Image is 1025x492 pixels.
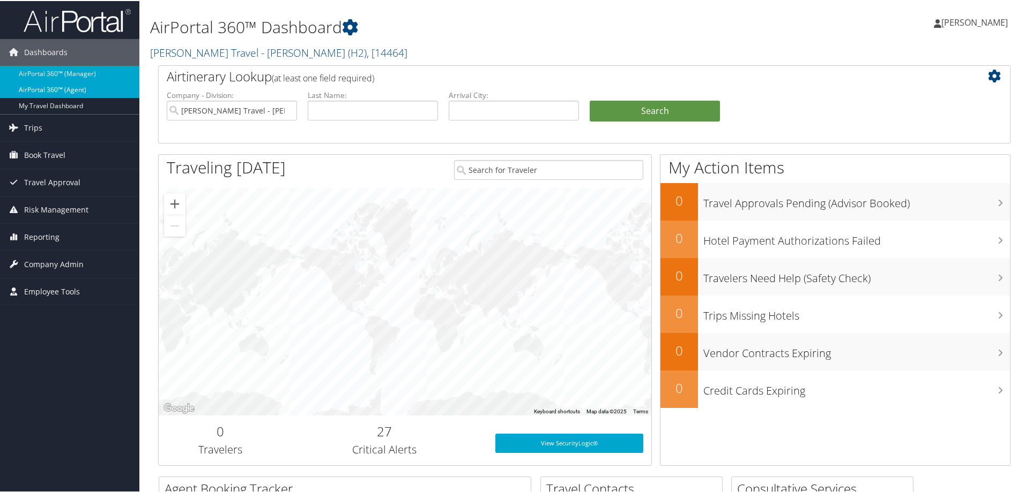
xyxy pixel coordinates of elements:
[660,369,1010,407] a: 0Credit Cards Expiring
[449,89,579,100] label: Arrival City:
[660,294,1010,332] a: 0Trips Missing Hotels
[24,113,42,140] span: Trips
[167,66,931,85] h2: Airtinerary Lookup
[495,433,643,452] a: View SecurityLogic®
[164,192,185,214] button: Zoom in
[703,339,1010,360] h3: Vendor Contracts Expiring
[167,421,274,440] h2: 0
[660,340,698,359] h2: 0
[290,441,479,456] h3: Critical Alerts
[150,44,407,59] a: [PERSON_NAME] Travel - [PERSON_NAME]
[703,190,1010,210] h3: Travel Approvals Pending (Advisor Booked)
[660,228,698,246] h2: 0
[660,191,698,209] h2: 0
[703,377,1010,397] h3: Credit Cards Expiring
[150,15,729,37] h1: AirPortal 360™ Dashboard
[24,277,80,304] span: Employee Tools
[660,182,1010,219] a: 0Travel Approvals Pending (Advisor Booked)
[167,441,274,456] h3: Travelers
[308,89,438,100] label: Last Name:
[660,219,1010,257] a: 0Hotel Payment Authorizations Failed
[660,378,698,396] h2: 0
[167,89,297,100] label: Company - Division:
[161,400,197,414] img: Google
[164,214,185,236] button: Zoom out
[534,407,580,414] button: Keyboard shortcuts
[590,100,720,121] button: Search
[272,71,374,83] span: (at least one field required)
[660,257,1010,294] a: 0Travelers Need Help (Safety Check)
[24,250,84,277] span: Company Admin
[660,155,1010,178] h1: My Action Items
[24,7,131,32] img: airportal-logo.png
[586,407,627,413] span: Map data ©2025
[660,266,698,284] h2: 0
[703,302,1010,322] h3: Trips Missing Hotels
[24,168,80,195] span: Travel Approval
[633,407,648,413] a: Terms (opens in new tab)
[24,141,65,168] span: Book Travel
[703,264,1010,285] h3: Travelers Need Help (Safety Check)
[290,421,479,440] h2: 27
[348,44,367,59] span: ( H2 )
[24,223,60,249] span: Reporting
[660,332,1010,369] a: 0Vendor Contracts Expiring
[24,195,88,222] span: Risk Management
[367,44,407,59] span: , [ 14464 ]
[167,155,286,178] h1: Traveling [DATE]
[24,38,68,65] span: Dashboards
[660,303,698,321] h2: 0
[454,159,643,179] input: Search for Traveler
[161,400,197,414] a: Open this area in Google Maps (opens a new window)
[941,16,1008,27] span: [PERSON_NAME]
[934,5,1019,37] a: [PERSON_NAME]
[703,227,1010,247] h3: Hotel Payment Authorizations Failed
